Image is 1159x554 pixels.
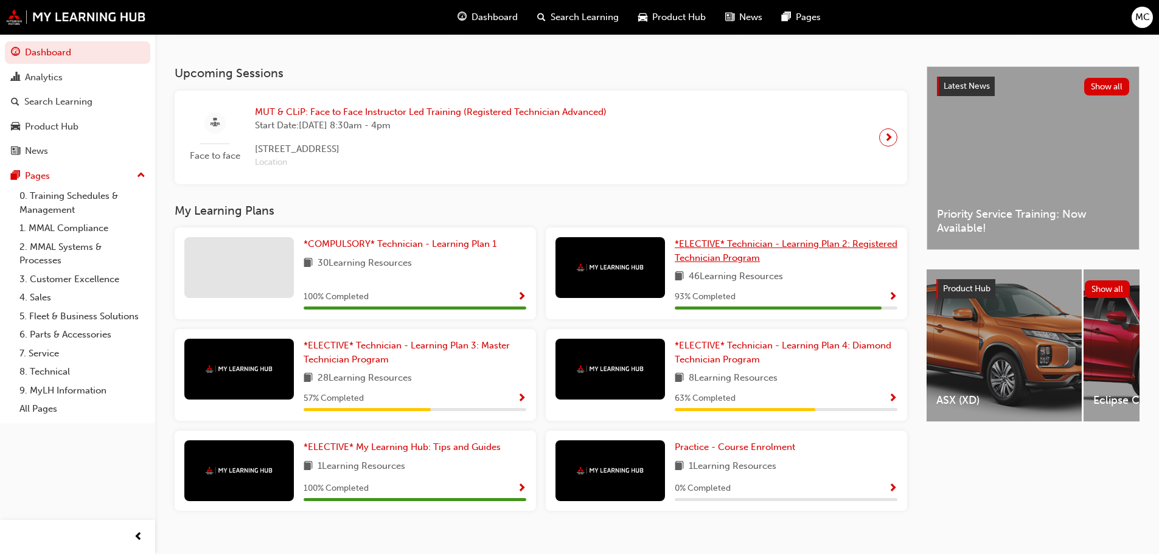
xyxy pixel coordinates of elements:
[796,10,821,24] span: Pages
[304,256,313,271] span: book-icon
[1135,10,1150,24] span: MC
[175,66,907,80] h3: Upcoming Sessions
[318,371,412,386] span: 28 Learning Resources
[472,10,518,24] span: Dashboard
[943,283,990,294] span: Product Hub
[175,204,907,218] h3: My Learning Plans
[675,290,736,304] span: 93 % Completed
[184,100,897,175] a: Face to faceMUT & CLiP: Face to Face Instructor Led Training (Registered Technician Advanced)Star...
[675,269,684,285] span: book-icon
[577,263,644,271] img: mmal
[517,393,526,404] span: Show Progress
[25,169,50,183] div: Pages
[15,400,150,418] a: All Pages
[638,10,647,25] span: car-icon
[304,339,526,366] a: *ELECTIVE* Technician - Learning Plan 3: Master Technician Program
[888,393,897,404] span: Show Progress
[15,219,150,238] a: 1. MMAL Compliance
[304,237,501,251] a: *COMPULSORY* Technician - Learning Plan 1
[5,165,150,187] button: Pages
[11,97,19,108] span: search-icon
[1084,78,1130,95] button: Show all
[206,466,273,474] img: mmal
[255,156,607,170] span: Location
[137,168,145,184] span: up-icon
[15,238,150,270] a: 2. MMAL Systems & Processes
[652,10,706,24] span: Product Hub
[577,365,644,373] img: mmal
[11,47,20,58] span: guage-icon
[936,393,1072,407] span: ASX (XD)
[5,116,150,138] a: Product Hub
[211,116,220,131] span: sessionType_FACE_TO_FACE-icon
[5,39,150,165] button: DashboardAnalyticsSearch LearningProduct HubNews
[134,530,143,545] span: prev-icon
[5,91,150,113] a: Search Learning
[15,325,150,344] a: 6. Parts & Accessories
[577,466,644,474] img: mmal
[1085,280,1130,298] button: Show all
[448,5,527,30] a: guage-iconDashboard
[888,391,897,406] button: Show Progress
[458,10,467,25] span: guage-icon
[715,5,772,30] a: news-iconNews
[11,122,20,133] span: car-icon
[11,146,20,157] span: news-icon
[255,119,607,133] span: Start Date: [DATE] 8:30am - 4pm
[304,238,496,249] span: *COMPULSORY* Technician - Learning Plan 1
[936,279,1130,299] a: Product HubShow all
[25,144,48,158] div: News
[255,142,607,156] span: [STREET_ADDRESS]
[537,10,546,25] span: search-icon
[184,149,245,163] span: Face to face
[304,459,313,474] span: book-icon
[675,238,897,263] span: *ELECTIVE* Technician - Learning Plan 2: Registered Technician Program
[318,256,412,271] span: 30 Learning Resources
[15,381,150,400] a: 9. MyLH Information
[304,392,364,406] span: 57 % Completed
[527,5,628,30] a: search-iconSearch Learning
[304,440,506,454] a: *ELECTIVE* My Learning Hub: Tips and Guides
[5,66,150,89] a: Analytics
[517,481,526,496] button: Show Progress
[25,120,78,134] div: Product Hub
[318,459,405,474] span: 1 Learning Resources
[15,307,150,326] a: 5. Fleet & Business Solutions
[551,10,619,24] span: Search Learning
[517,391,526,406] button: Show Progress
[689,371,778,386] span: 8 Learning Resources
[675,392,736,406] span: 63 % Completed
[15,344,150,363] a: 7. Service
[772,5,830,30] a: pages-iconPages
[304,340,510,365] span: *ELECTIVE* Technician - Learning Plan 3: Master Technician Program
[675,237,897,265] a: *ELECTIVE* Technician - Learning Plan 2: Registered Technician Program
[675,459,684,474] span: book-icon
[15,362,150,381] a: 8. Technical
[689,459,776,474] span: 1 Learning Resources
[937,77,1129,96] a: Latest NewsShow all
[517,483,526,494] span: Show Progress
[675,340,891,365] span: *ELECTIVE* Technician - Learning Plan 4: Diamond Technician Program
[888,292,897,303] span: Show Progress
[5,140,150,162] a: News
[255,105,607,119] span: MUT & CLiP: Face to Face Instructor Led Training (Registered Technician Advanced)
[517,292,526,303] span: Show Progress
[675,441,795,452] span: Practice - Course Enrolment
[25,71,63,85] div: Analytics
[206,365,273,373] img: mmal
[675,339,897,366] a: *ELECTIVE* Technician - Learning Plan 4: Diamond Technician Program
[675,371,684,386] span: book-icon
[15,270,150,289] a: 3. Customer Excellence
[304,290,369,304] span: 100 % Completed
[517,289,526,305] button: Show Progress
[6,9,146,25] img: mmal
[628,5,715,30] a: car-iconProduct Hub
[675,440,800,454] a: Practice - Course Enrolment
[1132,7,1153,28] button: MC
[5,41,150,64] a: Dashboard
[725,10,734,25] span: news-icon
[675,482,731,496] span: 0 % Completed
[888,483,897,494] span: Show Progress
